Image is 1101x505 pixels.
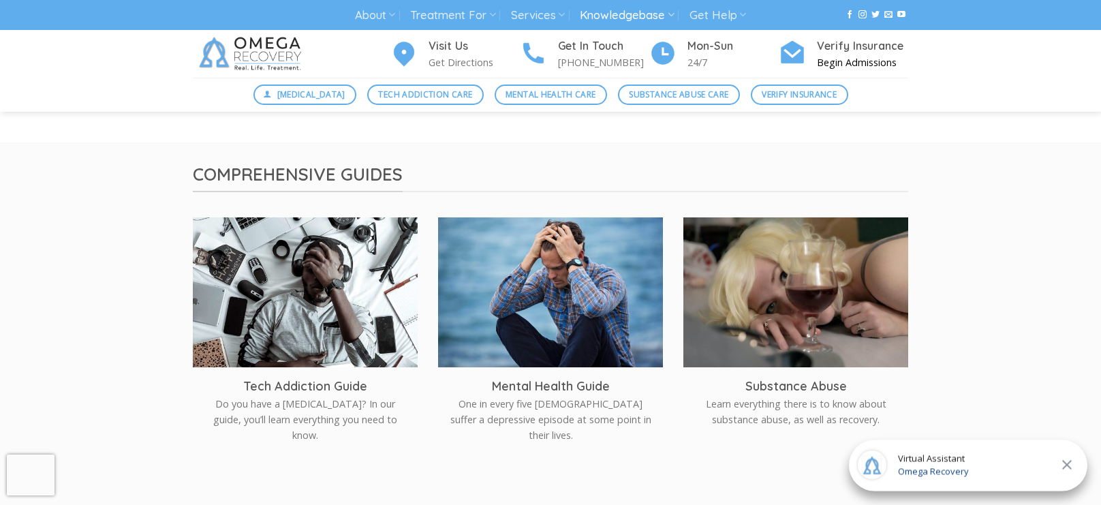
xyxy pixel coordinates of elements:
span: Tech Addiction Care [378,88,472,101]
a: Knowledgebase [580,3,674,28]
a: Get In Touch [PHONE_NUMBER] [520,37,649,71]
a: [MEDICAL_DATA] [253,85,357,105]
a: Mental Health Care [495,85,607,105]
h3: Tech Addiction Guide [203,378,407,394]
a: Substance Abuse Care [618,85,740,105]
a: Send us an email [884,10,893,20]
p: Get Directions [429,55,520,70]
a: Follow on Twitter [871,10,880,20]
a: Visit Us Get Directions [390,37,520,71]
h3: Substance Abuse [694,378,898,394]
span: Mental Health Care [506,88,595,101]
h4: Mon-Sun [687,37,779,55]
a: Verify Insurance [751,85,848,105]
span: Comprehensive Guides [193,163,403,192]
a: Follow on Instagram [858,10,867,20]
p: [PHONE_NUMBER] [558,55,649,70]
a: Services [511,3,565,28]
a: Verify Insurance Begin Admissions [779,37,908,71]
p: Do you have a [MEDICAL_DATA]? In our guide, you’ll learn everything you need to know. [203,396,407,443]
p: 24/7 [687,55,779,70]
p: Learn everything there is to know about substance abuse, as well as recovery. [694,396,898,427]
a: Get Help [689,3,746,28]
h4: Verify Insurance [817,37,908,55]
span: [MEDICAL_DATA] [277,88,345,101]
p: Begin Admissions [817,55,908,70]
h3: Mental Health Guide [448,378,653,394]
a: Tech Addiction Care [367,85,484,105]
h4: Get In Touch [558,37,649,55]
h4: Visit Us [429,37,520,55]
a: Follow on Facebook [846,10,854,20]
p: One in every five [DEMOGRAPHIC_DATA] suffer a depressive episode at some point in their lives. [448,396,653,443]
a: Follow on YouTube [897,10,905,20]
span: Verify Insurance [762,88,837,101]
a: Treatment For [410,3,495,28]
span: Substance Abuse Care [629,88,728,101]
a: About [355,3,395,28]
img: Omega Recovery [193,30,312,78]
